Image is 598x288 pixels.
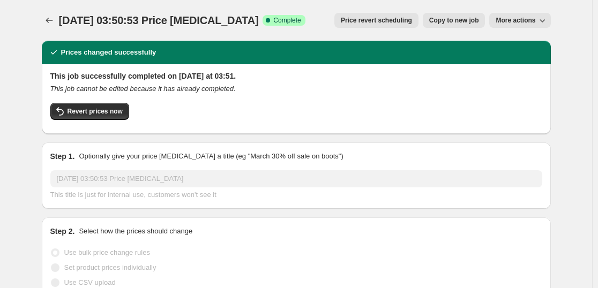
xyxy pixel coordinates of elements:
p: Select how the prices should change [79,226,192,237]
span: Use CSV upload [64,278,116,286]
button: Revert prices now [50,103,129,120]
h2: Step 1. [50,151,75,162]
p: Optionally give your price [MEDICAL_DATA] a title (eg "March 30% off sale on boots") [79,151,343,162]
h2: Step 2. [50,226,75,237]
span: This title is just for internal use, customers won't see it [50,191,216,199]
span: Use bulk price change rules [64,248,150,256]
i: This job cannot be edited because it has already completed. [50,85,236,93]
input: 30% off holiday sale [50,170,542,187]
span: Complete [273,16,301,25]
h2: Prices changed successfully [61,47,156,58]
span: More actions [496,16,535,25]
h2: This job successfully completed on [DATE] at 03:51. [50,71,542,81]
span: [DATE] 03:50:53 Price [MEDICAL_DATA] [59,14,259,26]
span: Price revert scheduling [341,16,412,25]
button: Price revert scheduling [334,13,418,28]
button: Copy to new job [423,13,485,28]
button: Price change jobs [42,13,57,28]
span: Set product prices individually [64,263,156,271]
button: More actions [489,13,550,28]
span: Copy to new job [429,16,479,25]
span: Revert prices now [68,107,123,116]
